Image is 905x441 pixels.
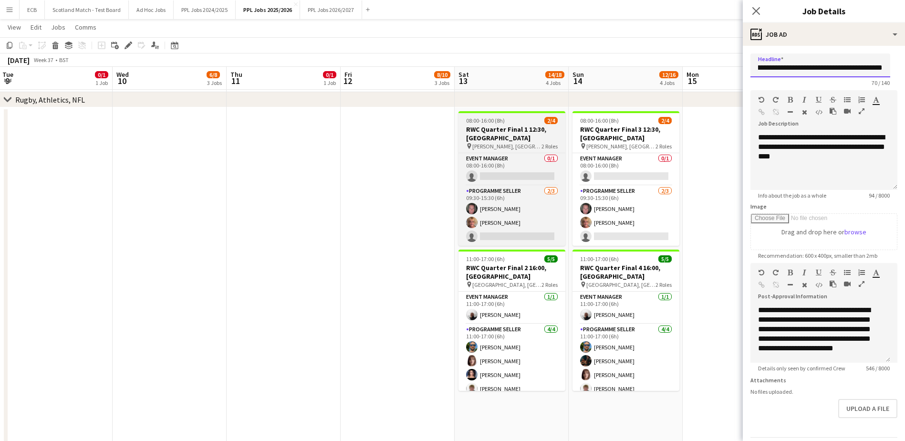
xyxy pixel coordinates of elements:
span: 9 [1,75,13,86]
app-card-role: Programme Seller2/309:30-15:30 (6h)[PERSON_NAME][PERSON_NAME] [458,186,565,246]
button: ECB [20,0,45,19]
app-job-card: 08:00-16:00 (8h)2/4RWC Quarter Final 3 12:30, [GEOGRAPHIC_DATA] [PERSON_NAME], [GEOGRAPHIC_DATA]2... [572,111,679,246]
span: Details only seen by confirmed Crew [750,365,853,372]
button: PPL Jobs 2024/2025 [174,0,236,19]
app-card-role: Event Manager0/108:00-16:00 (8h) [572,153,679,186]
span: Info about the job as a whole [750,192,834,199]
button: Bold [787,269,793,276]
span: 2/4 [658,117,672,124]
h3: RWC Quarter Final 4 16:00, [GEOGRAPHIC_DATA] [572,263,679,281]
button: Undo [758,96,765,104]
span: 0/1 [95,71,108,78]
span: 546 / 8000 [858,365,897,372]
span: [PERSON_NAME], [GEOGRAPHIC_DATA] [586,143,655,150]
button: Fullscreen [858,107,865,115]
app-card-role: Programme Seller4/411:00-17:00 (6h)[PERSON_NAME][PERSON_NAME][PERSON_NAME][PERSON_NAME] [572,324,679,398]
a: Jobs [47,21,69,33]
span: 6/8 [207,71,220,78]
span: Tue [2,70,13,79]
span: 08:00-16:00 (8h) [466,117,505,124]
span: [GEOGRAPHIC_DATA], [GEOGRAPHIC_DATA] [586,281,655,288]
span: Sat [458,70,469,79]
button: Paste as plain text [830,280,836,288]
button: Clear Formatting [801,281,808,289]
app-card-role: Event Manager1/111:00-17:00 (6h)[PERSON_NAME] [572,292,679,324]
span: 12 [343,75,352,86]
div: 4 Jobs [660,79,678,86]
span: 5/5 [544,255,558,262]
app-job-card: 11:00-17:00 (6h)5/5RWC Quarter Final 2 16:00, [GEOGRAPHIC_DATA] [GEOGRAPHIC_DATA], [GEOGRAPHIC_DA... [458,250,565,391]
span: Fri [344,70,352,79]
button: Insert video [844,107,851,115]
button: Upload a file [838,399,897,418]
button: PPL Jobs 2026/2027 [300,0,362,19]
button: Italic [801,96,808,104]
div: [DATE] [8,55,30,65]
button: Fullscreen [858,280,865,288]
h3: RWC Quarter Final 1 12:30, [GEOGRAPHIC_DATA] [458,125,565,142]
span: 14 [571,75,584,86]
span: 2 Roles [655,143,672,150]
span: 2/4 [544,117,558,124]
div: 3 Jobs [207,79,222,86]
a: Edit [27,21,45,33]
button: Underline [815,96,822,104]
span: 08:00-16:00 (8h) [580,117,619,124]
button: Strikethrough [830,269,836,276]
button: Bold [787,96,793,104]
div: No files uploaded. [750,388,897,395]
button: Ordered List [858,269,865,276]
button: Scotland Match - Test Board [45,0,129,19]
div: BST [59,56,69,63]
button: Text Color [873,96,879,104]
app-job-card: 08:00-16:00 (8h)2/4RWC Quarter Final 1 12:30, [GEOGRAPHIC_DATA] [PERSON_NAME], [GEOGRAPHIC_DATA]2... [458,111,565,246]
app-card-role: Programme Seller2/309:30-15:30 (6h)[PERSON_NAME][PERSON_NAME] [572,186,679,246]
h3: RWC Quarter Final 3 12:30, [GEOGRAPHIC_DATA] [572,125,679,142]
span: 15 [685,75,699,86]
span: 12/16 [659,71,678,78]
span: Sun [572,70,584,79]
h3: Job Details [743,5,905,17]
span: Recommendation: 600 x 400px, smaller than 2mb [750,252,885,259]
button: PPL Jobs 2025/2026 [236,0,300,19]
button: Italic [801,269,808,276]
button: Underline [815,269,822,276]
span: 11 [229,75,242,86]
span: Jobs [51,23,65,31]
div: Job Ad [743,23,905,46]
button: Undo [758,269,765,276]
button: Unordered List [844,96,851,104]
span: View [8,23,21,31]
button: HTML Code [815,281,822,289]
button: Paste as plain text [830,107,836,115]
button: Strikethrough [830,96,836,104]
label: Attachments [750,377,786,384]
span: 8/10 [434,71,450,78]
span: Mon [687,70,699,79]
span: 13 [457,75,469,86]
button: Redo [772,269,779,276]
span: [GEOGRAPHIC_DATA], [GEOGRAPHIC_DATA] [472,281,541,288]
span: [PERSON_NAME], [GEOGRAPHIC_DATA] [472,143,541,150]
app-card-role: Programme Seller4/411:00-17:00 (6h)[PERSON_NAME][PERSON_NAME][PERSON_NAME][PERSON_NAME] [458,324,565,398]
span: Wed [116,70,129,79]
span: Edit [31,23,42,31]
span: 0/1 [323,71,336,78]
div: Rugby, Athletics, NFL [15,95,85,105]
button: Unordered List [844,269,851,276]
span: 10 [115,75,129,86]
span: Thu [230,70,242,79]
span: 5/5 [658,255,672,262]
app-card-role: Event Manager1/111:00-17:00 (6h)[PERSON_NAME] [458,292,565,324]
app-card-role: Event Manager0/108:00-16:00 (8h) [458,153,565,186]
button: Horizontal Line [787,108,793,116]
button: Ad Hoc Jobs [129,0,174,19]
button: HTML Code [815,108,822,116]
div: 4 Jobs [546,79,564,86]
a: View [4,21,25,33]
span: 11:00-17:00 (6h) [466,255,505,262]
a: Comms [71,21,100,33]
span: 70 / 140 [864,79,897,86]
